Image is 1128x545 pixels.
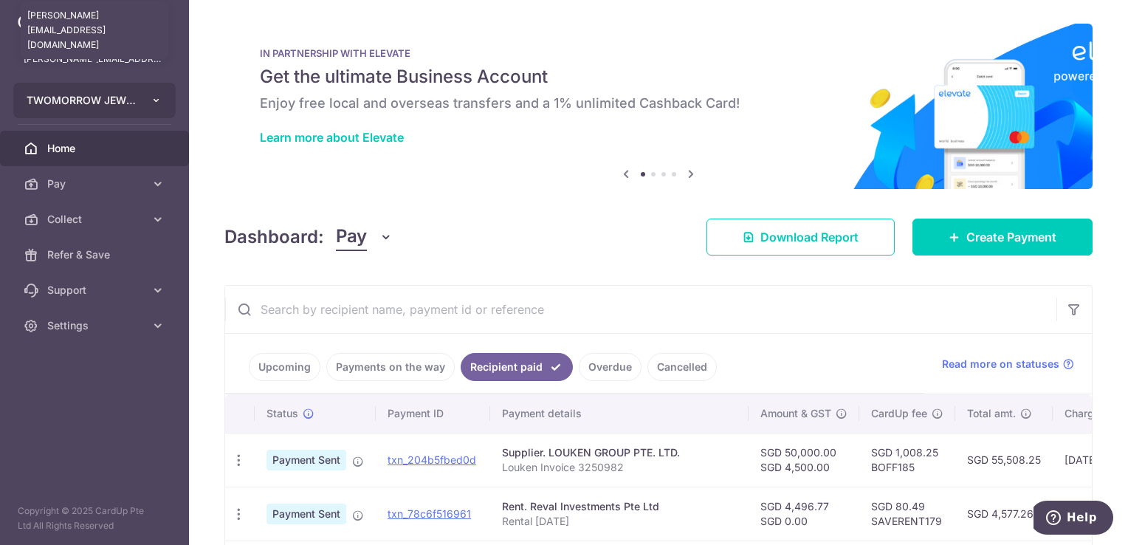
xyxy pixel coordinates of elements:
[260,65,1057,89] h5: Get the ultimate Business Account
[1034,501,1113,538] iframe: Opens a widget where you can find more information
[225,286,1056,333] input: Search by recipient name, payment id or reference
[47,247,145,262] span: Refer & Save
[326,353,455,381] a: Payments on the way
[336,223,367,251] span: Pay
[47,141,145,156] span: Home
[760,228,859,246] span: Download Report
[502,460,737,475] p: Louken Invoice 3250982
[21,1,168,59] div: [PERSON_NAME][EMAIL_ADDRESS][DOMAIN_NAME]
[388,507,471,520] a: txn_78c6f516961
[18,12,90,30] img: CardUp
[579,353,642,381] a: Overdue
[461,353,573,381] a: Recipient paid
[260,47,1057,59] p: IN PARTNERSHIP WITH ELEVATE
[955,433,1053,487] td: SGD 55,508.25
[266,504,346,524] span: Payment Sent
[266,450,346,470] span: Payment Sent
[27,93,136,108] span: TWOMORROW JEWELLERY PTE. LTD.
[336,223,393,251] button: Pay
[260,130,404,145] a: Learn more about Elevate
[942,357,1059,371] span: Read more on statuses
[13,83,176,118] button: TWOMORROW JEWELLERY PTE. LTD.
[706,219,895,256] a: Download Report
[224,224,324,250] h4: Dashboard:
[871,406,927,421] span: CardUp fee
[47,212,145,227] span: Collect
[966,228,1056,246] span: Create Payment
[749,433,859,487] td: SGD 50,000.00 SGD 4,500.00
[760,406,831,421] span: Amount & GST
[260,95,1057,112] h6: Enjoy free local and overseas transfers and a 1% unlimited Cashback Card!
[749,487,859,541] td: SGD 4,496.77 SGD 0.00
[266,406,298,421] span: Status
[47,318,145,333] span: Settings
[955,487,1053,541] td: SGD 4,577.26
[490,394,749,433] th: Payment details
[942,357,1074,371] a: Read more on statuses
[376,394,490,433] th: Payment ID
[47,176,145,191] span: Pay
[859,433,955,487] td: SGD 1,008.25 BOFF185
[859,487,955,541] td: SGD 80.49 SAVERENT179
[502,514,737,529] p: Rental [DATE]
[1065,406,1125,421] span: Charge date
[502,445,737,460] div: Supplier. LOUKEN GROUP PTE. LTD.
[224,24,1093,189] img: Renovation banner
[388,453,476,466] a: txn_204b5fbed0d
[502,499,737,514] div: Rent. Reval Investments Pte Ltd
[249,353,320,381] a: Upcoming
[912,219,1093,256] a: Create Payment
[967,406,1016,421] span: Total amt.
[47,283,145,298] span: Support
[647,353,717,381] a: Cancelled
